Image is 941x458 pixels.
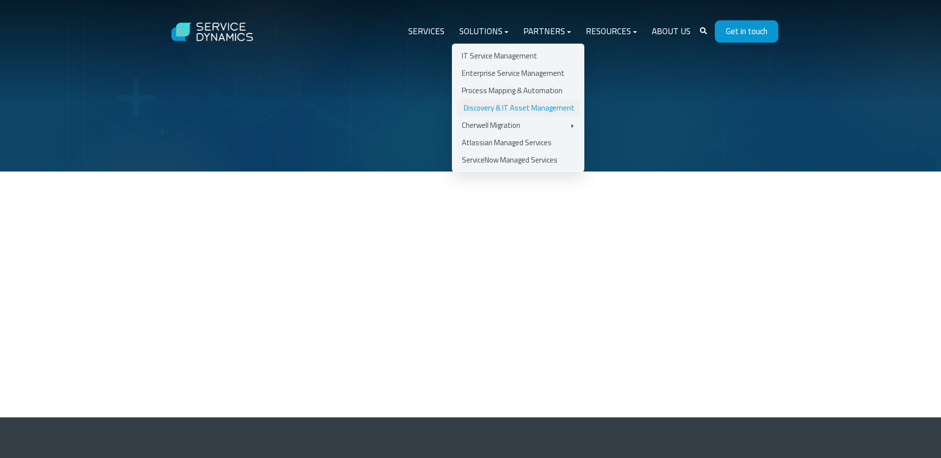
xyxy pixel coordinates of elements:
[163,13,262,51] img: Service Dynamics Logo - White
[644,20,698,44] a: About Us
[257,152,684,404] iframe: HaloITSM in a Nutshell
[401,20,698,44] div: Navigation Menu
[457,99,579,116] a: Discovery & IT Asset Management
[715,20,778,43] a: Get in touch
[457,47,579,64] a: IT Service Management
[457,116,579,134] a: Cherwell Migration
[516,20,578,44] a: Partners
[457,64,579,82] a: Enterprise Service Management
[401,20,452,44] a: Services
[457,82,579,99] a: Process Mapping & Automation
[457,151,579,169] a: ServiceNow Managed Services
[578,20,644,44] a: Resources
[457,134,579,151] a: Atlassian Managed Services
[452,20,516,44] a: Solutions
